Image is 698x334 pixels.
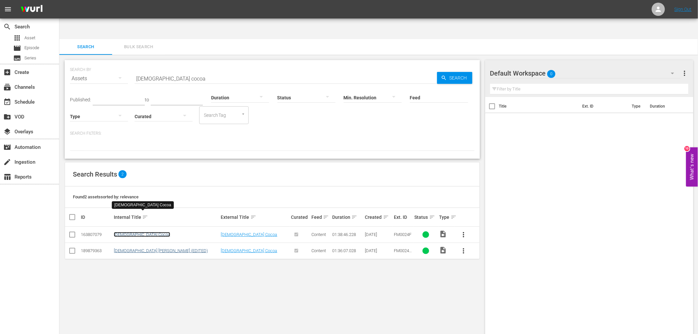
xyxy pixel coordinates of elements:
th: Title [499,97,579,116]
span: Automation [3,143,11,151]
th: Ext. ID [578,97,628,116]
div: Internal Title [114,213,219,221]
button: Open [240,111,246,117]
span: sort [142,214,148,220]
span: Reports [3,173,11,181]
button: more_vert [456,243,472,259]
div: Duration [332,213,363,221]
button: more_vert [681,65,688,81]
span: Asset [24,35,35,41]
div: External Title [221,213,289,221]
span: Search [3,23,11,31]
span: sort [250,214,256,220]
div: 01:36:07.028 [332,248,363,253]
div: Curated [291,215,309,220]
span: Channels [3,83,11,91]
div: Created [365,213,392,221]
div: Assets [70,69,128,88]
span: Content [311,248,326,253]
button: Search [437,72,472,84]
span: FM0024FE [394,248,412,258]
div: Status [415,213,437,221]
span: FM0024F [394,232,411,237]
span: Episode [13,44,21,52]
div: Ext. ID [394,215,412,220]
div: 189879363 [81,248,112,253]
div: ID [81,215,112,220]
p: Search Filters: [70,131,475,136]
div: Type [439,213,454,221]
span: sort [323,214,329,220]
span: Search [63,43,108,51]
span: Episode [24,45,39,51]
span: more_vert [460,247,468,255]
div: Feed [311,213,330,221]
span: menu [4,5,12,13]
span: 0 [547,67,555,81]
span: 2 [118,170,127,178]
a: [DEMOGRAPHIC_DATA] [PERSON_NAME] (EDITED) [114,248,208,253]
span: Series [24,55,36,61]
div: Default Workspace [490,64,681,83]
span: Video [439,230,447,238]
th: Type [628,97,646,116]
img: ans4CAIJ8jUAAAAAAAAAAAAAAAAAAAAAAAAgQb4GAAAAAAAAAAAAAAAAAAAAAAAAJMjXAAAAAAAAAAAAAAAAAAAAAAAAgAT5G... [16,2,48,17]
span: sort [351,214,357,220]
span: sort [429,214,435,220]
div: [DATE] [365,248,392,253]
th: Duration [646,97,685,116]
span: Asset [13,34,21,42]
a: Sign Out [675,7,692,12]
div: [DATE] [365,232,392,237]
span: Ingestion [3,158,11,166]
a: [DEMOGRAPHIC_DATA] Cocoa [114,232,170,237]
span: Found 2 assets sorted by: relevance [73,194,139,199]
span: VOD [3,113,11,121]
div: 01:38:46.228 [332,232,363,237]
span: Create [3,68,11,76]
div: [DEMOGRAPHIC_DATA] Cocoa [114,202,171,208]
button: Open Feedback Widget [686,148,698,187]
button: more_vert [456,227,472,243]
span: to [145,97,149,102]
span: Content [311,232,326,237]
a: [DEMOGRAPHIC_DATA] Cocoa [221,248,277,253]
span: more_vert [460,231,468,239]
span: Video [439,246,447,254]
span: sort [451,214,457,220]
span: more_vert [681,69,688,77]
a: [DEMOGRAPHIC_DATA] Cocoa [221,232,277,237]
span: Overlays [3,128,11,136]
span: sort [383,214,389,220]
span: Search Results [73,170,117,178]
span: Series [13,54,21,62]
span: Bulk Search [116,43,161,51]
span: Search [447,72,472,84]
span: Published: [70,97,91,102]
div: 10 [684,146,690,151]
span: Schedule [3,98,11,106]
div: 163807079 [81,232,112,237]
